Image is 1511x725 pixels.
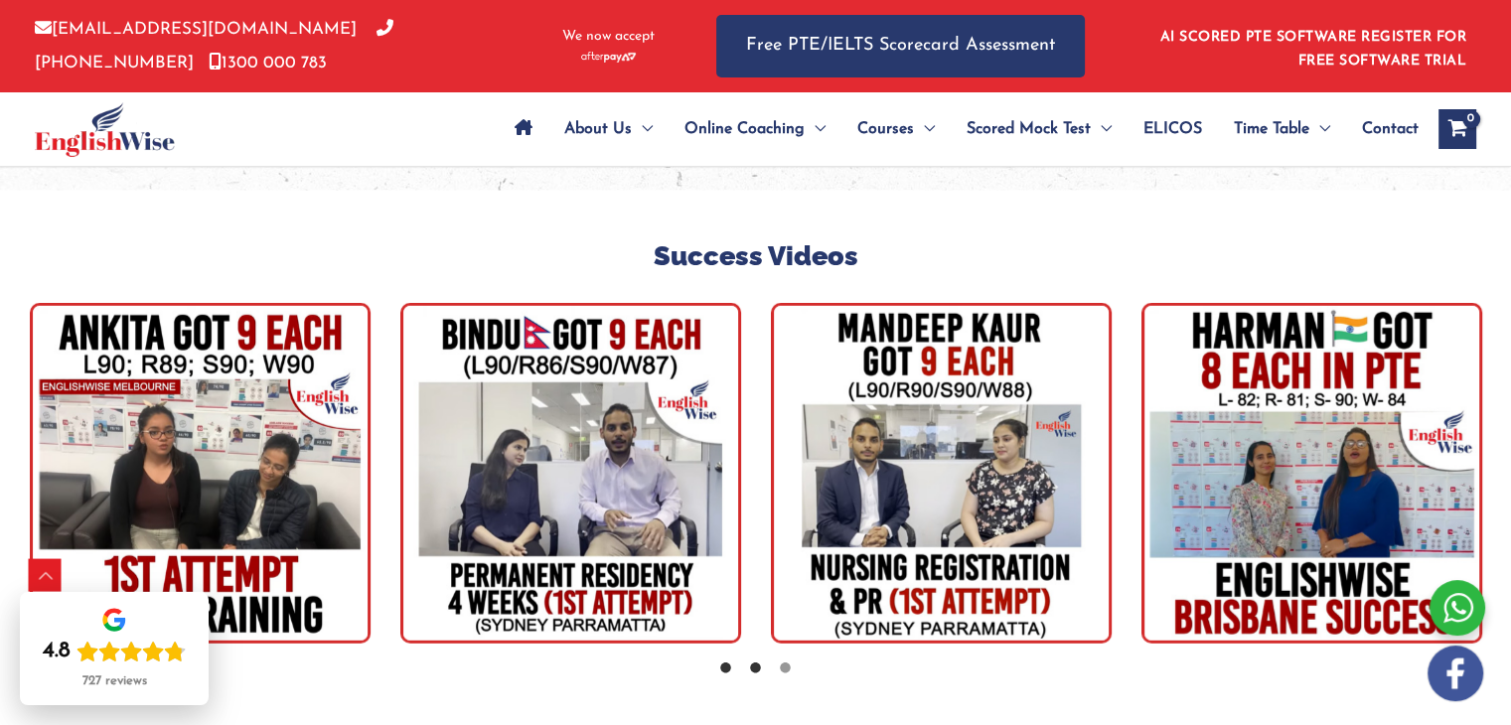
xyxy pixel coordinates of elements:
[632,94,653,164] span: Menu Toggle
[951,94,1128,164] a: Scored Mock TestMenu Toggle
[1428,646,1483,701] img: white-facebook.png
[1160,30,1467,69] a: AI SCORED PTE SOFTWARE REGISTER FOR FREE SOFTWARE TRIAL
[1128,94,1218,164] a: ELICOS
[684,94,805,164] span: Online Coaching
[1091,94,1112,164] span: Menu Toggle
[209,55,327,72] a: 1300 000 783
[841,94,951,164] a: CoursesMenu Toggle
[35,102,175,157] img: cropped-ew-logo
[15,240,1496,272] h4: Success Videos
[581,52,636,63] img: Afterpay-Logo
[669,94,841,164] a: Online CoachingMenu Toggle
[499,94,1419,164] nav: Site Navigation: Main Menu
[400,303,741,644] img: null
[1438,109,1476,149] a: View Shopping Cart, empty
[805,94,826,164] span: Menu Toggle
[82,673,147,689] div: 727 reviews
[30,303,371,644] img: null
[1143,94,1202,164] span: ELICOS
[1362,94,1419,164] span: Contact
[771,303,1112,644] img: null
[1141,303,1482,644] img: null
[1234,94,1309,164] span: Time Table
[1346,94,1419,164] a: Contact
[43,638,186,665] div: Rating: 4.8 out of 5
[548,94,669,164] a: About UsMenu Toggle
[1148,14,1476,78] aside: Header Widget 1
[1309,94,1330,164] span: Menu Toggle
[914,94,935,164] span: Menu Toggle
[35,21,357,38] a: [EMAIL_ADDRESS][DOMAIN_NAME]
[43,638,71,665] div: 4.8
[35,21,393,71] a: [PHONE_NUMBER]
[967,94,1091,164] span: Scored Mock Test
[564,94,632,164] span: About Us
[716,15,1085,77] a: Free PTE/IELTS Scorecard Assessment
[857,94,914,164] span: Courses
[562,27,655,47] span: We now accept
[1218,94,1346,164] a: Time TableMenu Toggle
